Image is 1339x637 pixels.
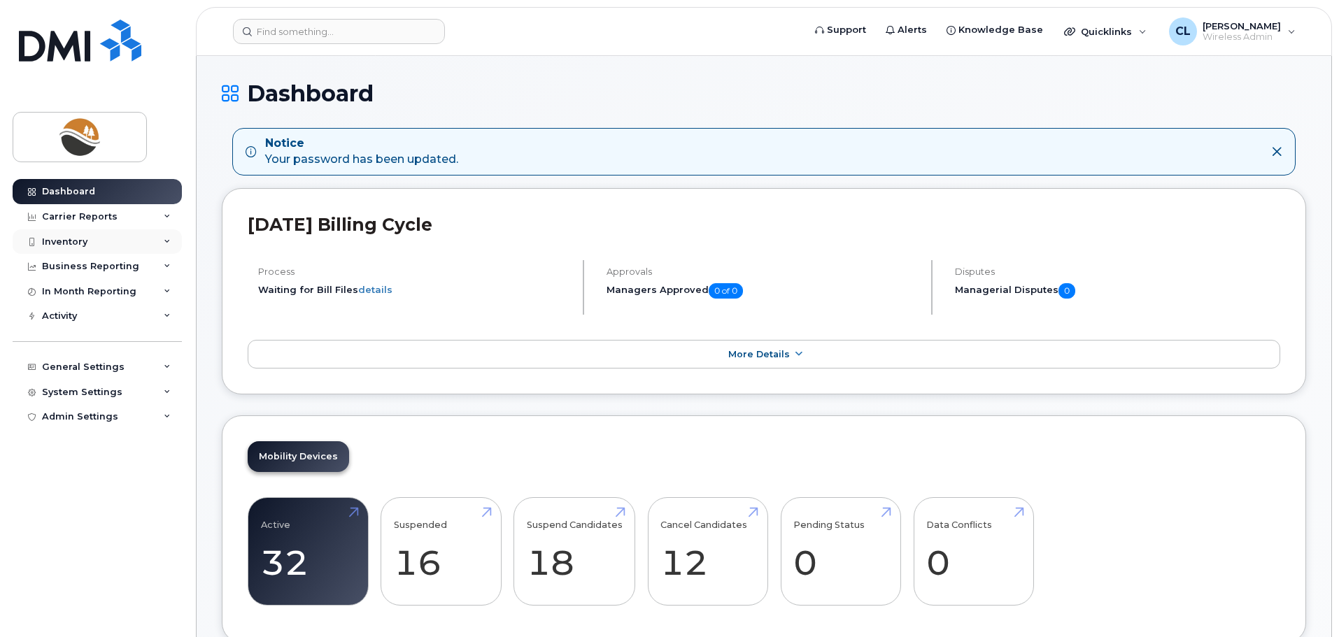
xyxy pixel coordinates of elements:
[527,506,623,598] a: Suspend Candidates 18
[394,506,488,598] a: Suspended 16
[660,506,755,598] a: Cancel Candidates 12
[709,283,743,299] span: 0 of 0
[265,136,458,168] div: Your password has been updated.
[248,214,1280,235] h2: [DATE] Billing Cycle
[607,266,919,277] h4: Approvals
[248,441,349,472] a: Mobility Devices
[222,81,1306,106] h1: Dashboard
[261,506,355,598] a: Active 32
[607,283,919,299] h5: Managers Approved
[265,136,458,152] strong: Notice
[955,266,1280,277] h4: Disputes
[793,506,888,598] a: Pending Status 0
[926,506,1021,598] a: Data Conflicts 0
[955,283,1280,299] h5: Managerial Disputes
[358,284,392,295] a: details
[258,266,571,277] h4: Process
[728,349,790,359] span: More Details
[1058,283,1075,299] span: 0
[258,283,571,296] li: Waiting for Bill Files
